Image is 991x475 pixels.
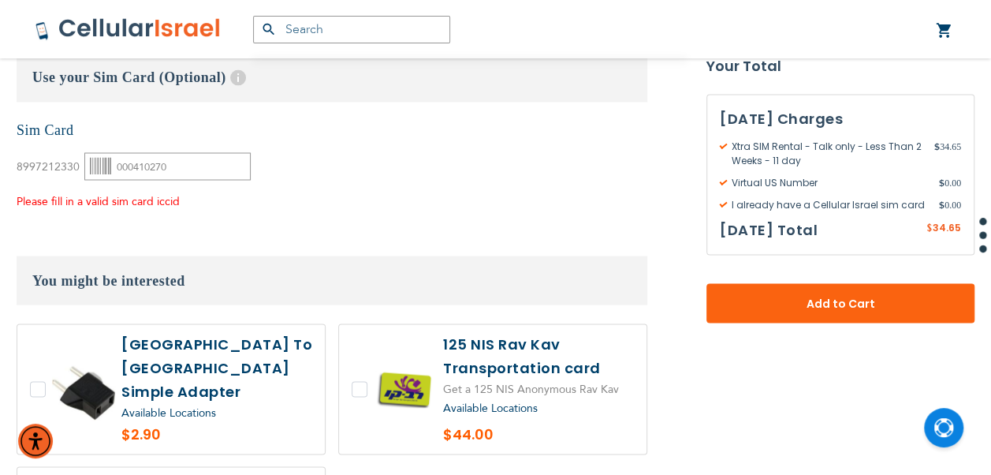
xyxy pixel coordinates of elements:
strong: Your Total [706,55,974,79]
span: I already have a Cellular Israel sim card [720,198,939,212]
span: $ [939,198,944,212]
input: Please enter 9-10 digits or 17-20 digits. [84,152,251,180]
span: 0.00 [939,198,961,212]
h3: [DATE] Total [720,219,818,242]
div: Please fill in a valid sim card iccid [17,192,251,211]
h3: Use your Sim Card (Optional) [17,53,647,102]
span: 34.65 [933,221,961,234]
span: Add to Cart [758,296,922,312]
a: Sim Card [17,122,74,138]
span: 34.65 [934,140,961,168]
h3: [DATE] Charges [720,108,961,132]
span: $ [934,140,940,154]
span: 0.00 [939,176,961,190]
span: $ [939,176,944,190]
img: Cellular Israel [35,17,222,41]
span: Virtual US Number [720,176,939,190]
a: Available Locations [121,405,216,420]
span: You might be interested [32,272,185,288]
input: Search [253,16,450,43]
a: Available Locations [443,400,538,415]
span: $ [926,222,933,236]
div: Accessibility Menu [18,424,53,458]
button: Add to Cart [706,284,974,324]
span: Xtra SIM Rental - Talk only - Less Than 2 Weeks - 11 day [720,140,934,168]
span: 8997212330 [17,159,80,174]
span: Help [230,69,246,85]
